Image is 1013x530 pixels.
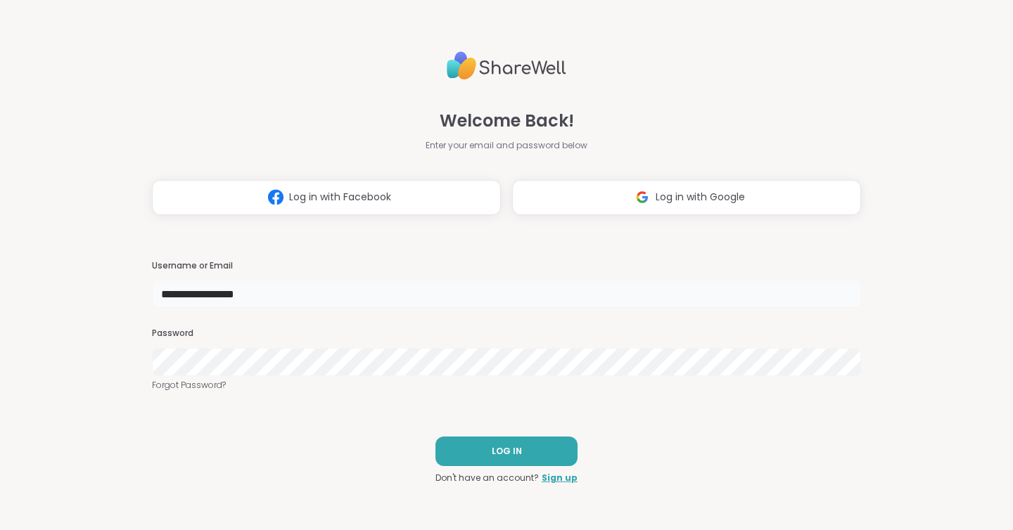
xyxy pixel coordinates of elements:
[512,180,861,215] button: Log in with Google
[447,46,566,86] img: ShareWell Logo
[152,379,861,392] a: Forgot Password?
[426,139,587,152] span: Enter your email and password below
[542,472,578,484] a: Sign up
[435,437,578,466] button: LOG IN
[435,472,539,484] span: Don't have an account?
[289,190,391,205] span: Log in with Facebook
[152,328,861,340] h3: Password
[629,184,656,210] img: ShareWell Logomark
[656,190,745,205] span: Log in with Google
[262,184,289,210] img: ShareWell Logomark
[152,260,861,272] h3: Username or Email
[440,108,574,134] span: Welcome Back!
[152,180,501,215] button: Log in with Facebook
[492,445,522,458] span: LOG IN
